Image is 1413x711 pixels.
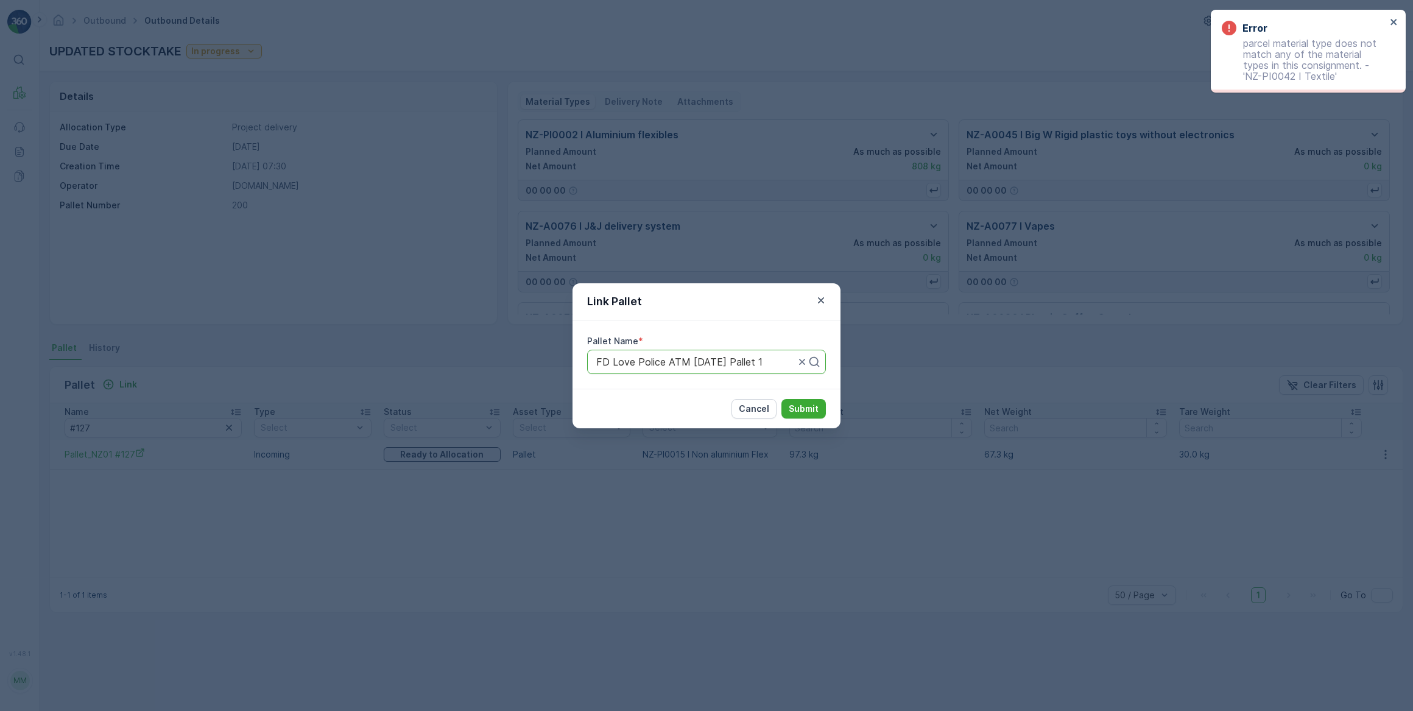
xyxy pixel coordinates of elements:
p: parcel material type does not match any of the material types in this consignment. - 'NZ-PI0042 I... [1222,38,1386,82]
p: Link Pallet [587,293,642,310]
p: Submit [789,403,819,415]
button: Submit [781,399,826,419]
h3: Error [1242,21,1267,35]
button: close [1390,17,1398,29]
label: Pallet Name [587,336,638,346]
p: Cancel [739,403,769,415]
button: Cancel [731,399,777,419]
